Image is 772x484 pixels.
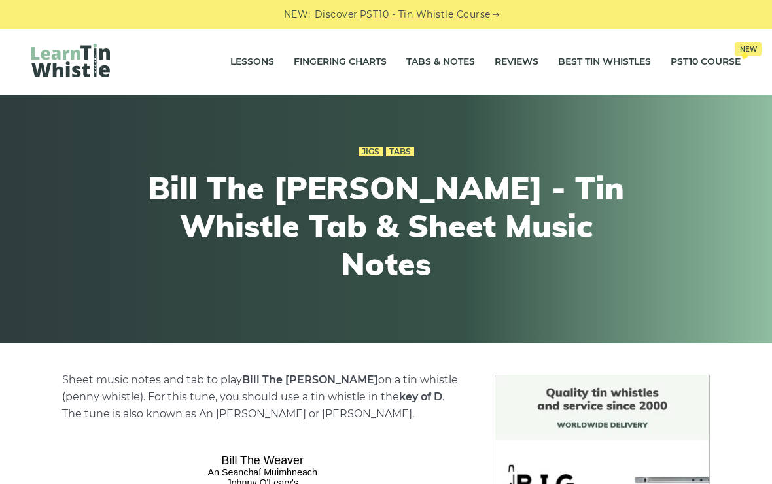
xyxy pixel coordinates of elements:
span: New [735,42,762,56]
a: Best Tin Whistles [558,46,651,78]
p: Sheet music notes and tab to play on a tin whistle (penny whistle). For this tune, you should use... [62,372,463,423]
a: Fingering Charts [294,46,387,78]
a: Reviews [495,46,538,78]
strong: key of D [399,390,442,403]
h1: Bill The [PERSON_NAME] - Tin Whistle Tab & Sheet Music Notes [145,169,627,283]
a: Lessons [230,46,274,78]
a: Jigs [359,147,383,157]
a: Tabs & Notes [406,46,475,78]
a: Tabs [386,147,414,157]
a: PST10 CourseNew [671,46,741,78]
img: LearnTinWhistle.com [31,44,110,77]
strong: Bill The [PERSON_NAME] [242,373,378,386]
